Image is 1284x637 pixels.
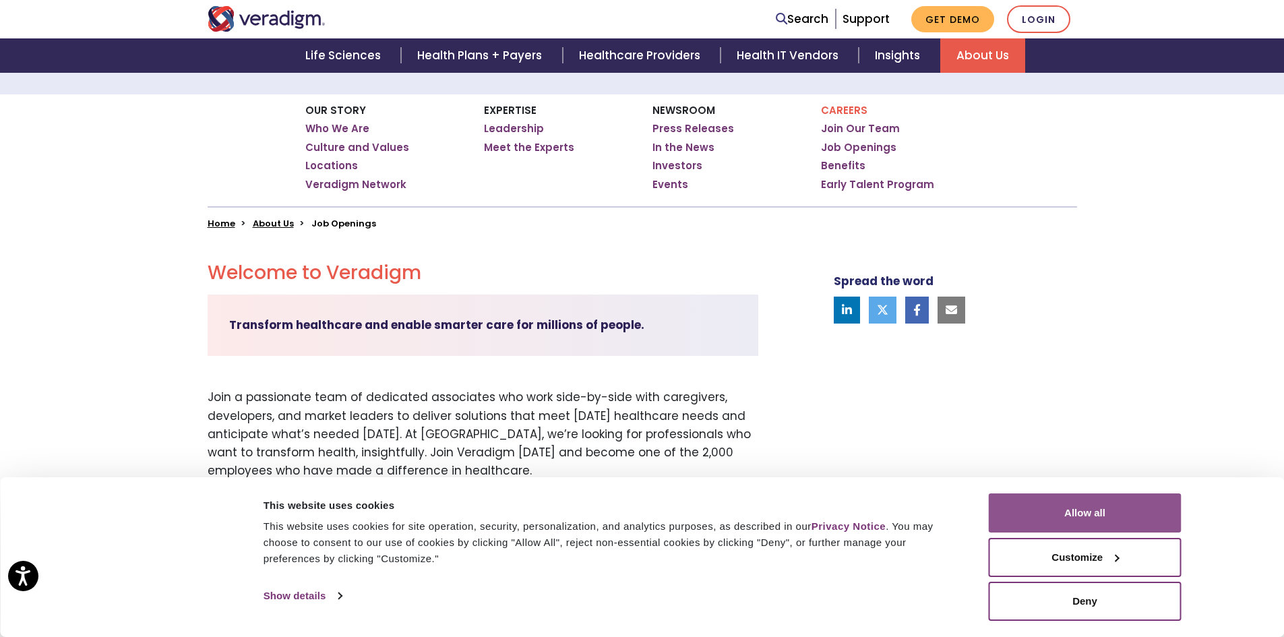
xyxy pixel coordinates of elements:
[401,38,562,73] a: Health Plans + Payers
[843,11,890,27] a: Support
[305,141,409,154] a: Culture and Values
[989,538,1182,577] button: Customize
[264,497,958,514] div: This website uses cookies
[776,10,828,28] a: Search
[834,273,934,289] strong: Spread the word
[821,122,900,135] a: Join Our Team
[821,141,896,154] a: Job Openings
[940,38,1025,73] a: About Us
[208,217,235,230] a: Home
[989,493,1182,533] button: Allow all
[289,38,401,73] a: Life Sciences
[812,520,886,532] a: Privacy Notice
[305,159,358,173] a: Locations
[305,122,369,135] a: Who We Are
[652,141,714,154] a: In the News
[484,122,544,135] a: Leadership
[652,122,734,135] a: Press Releases
[208,6,326,32] img: Veradigm logo
[208,262,758,284] h2: Welcome to Veradigm
[652,159,702,173] a: Investors
[563,38,721,73] a: Healthcare Providers
[253,217,294,230] a: About Us
[989,582,1182,621] button: Deny
[821,159,865,173] a: Benefits
[721,38,859,73] a: Health IT Vendors
[264,586,342,606] a: Show details
[229,317,644,333] strong: Transform healthcare and enable smarter care for millions of people.
[821,178,934,191] a: Early Talent Program
[264,518,958,567] div: This website uses cookies for site operation, security, personalization, and analytics purposes, ...
[911,6,994,32] a: Get Demo
[652,178,688,191] a: Events
[484,141,574,154] a: Meet the Experts
[1007,5,1070,33] a: Login
[208,388,758,480] p: Join a passionate team of dedicated associates who work side-by-side with caregivers, developers,...
[859,38,940,73] a: Insights
[305,178,406,191] a: Veradigm Network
